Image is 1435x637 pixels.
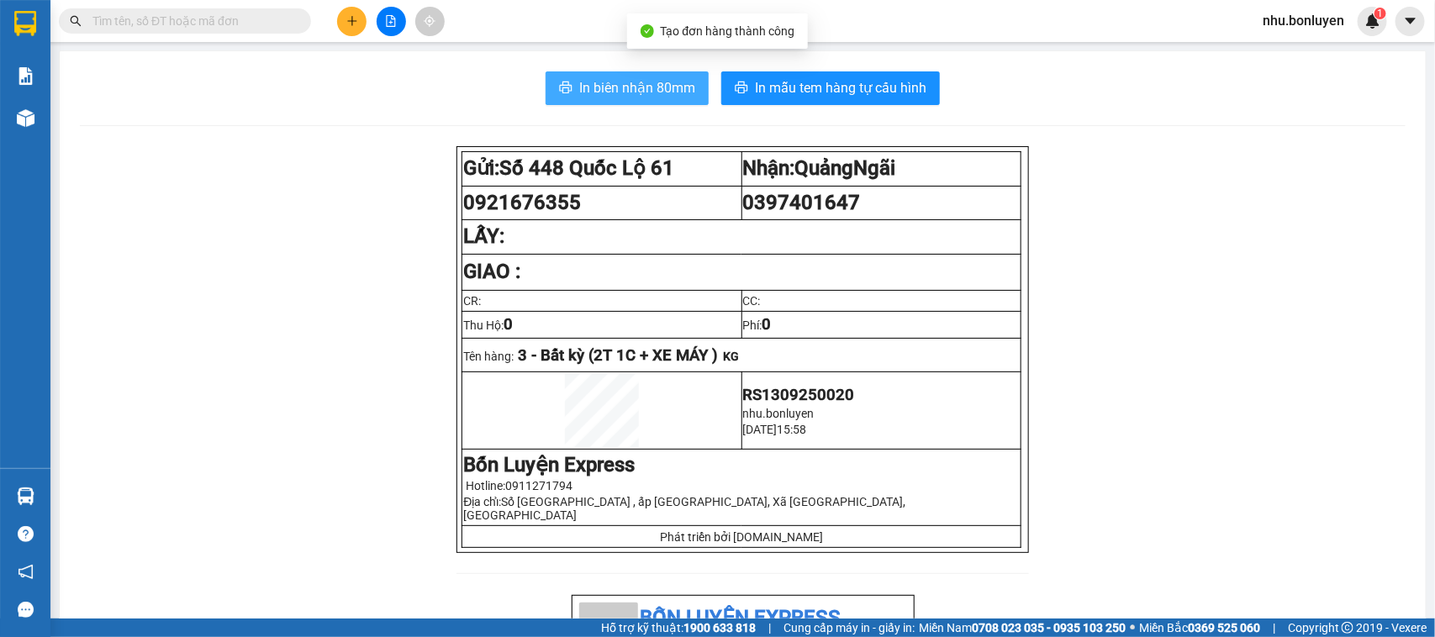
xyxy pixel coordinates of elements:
[1374,8,1386,19] sup: 1
[337,7,367,36] button: plus
[17,109,34,127] img: warehouse-icon
[18,526,34,542] span: question-circle
[504,315,513,334] span: 0
[743,156,896,180] strong: Nhận:
[795,156,896,180] span: QuảngNgãi
[463,156,674,180] strong: Gửi:
[778,423,807,436] span: 15:58
[463,495,905,522] span: Địa chỉ:
[1139,619,1260,637] span: Miền Bắc
[463,453,635,476] strong: Bốn Luyện Express
[518,346,718,365] span: 3 - Bất kỳ (2T 1C + XE MÁY )
[559,81,572,97] span: printer
[762,315,772,334] span: 0
[721,71,940,105] button: printerIn mẫu tem hàng tự cấu hình
[972,621,1126,634] strong: 0708 023 035 - 0935 103 250
[683,621,756,634] strong: 1900 633 818
[70,15,82,27] span: search
[505,479,572,492] span: 0911271794
[1403,13,1418,29] span: caret-down
[601,619,756,637] span: Hỗ trợ kỹ thuật:
[385,15,397,27] span: file-add
[1188,621,1260,634] strong: 0369 525 060
[723,350,739,363] span: KG
[346,15,358,27] span: plus
[499,156,674,180] span: Số 448 Quốc Lộ 61
[579,77,695,98] span: In biên nhận 80mm
[641,24,654,38] span: check-circle
[18,602,34,618] span: message
[1342,622,1353,634] span: copyright
[462,291,741,312] td: CR:
[424,15,435,27] span: aim
[755,77,926,98] span: In mẫu tem hàng tự cấu hình
[743,407,815,420] span: nhu.bonluyen
[783,619,915,637] span: Cung cấp máy in - giấy in:
[1130,624,1135,631] span: ⚪️
[466,479,572,492] span: Hotline:
[1377,8,1383,19] span: 1
[92,12,291,30] input: Tìm tên, số ĐT hoặc mã đơn
[741,312,1021,339] td: Phí:
[463,346,1019,365] p: Tên hàng:
[546,71,709,105] button: printerIn biên nhận 80mm
[579,603,907,634] li: Bốn Luyện Express
[18,564,34,580] span: notification
[377,7,406,36] button: file-add
[735,81,748,97] span: printer
[17,487,34,505] img: warehouse-icon
[462,312,741,339] td: Thu Hộ:
[743,423,778,436] span: [DATE]
[463,191,581,214] span: 0921676355
[919,619,1126,637] span: Miền Nam
[1273,619,1275,637] span: |
[463,260,520,283] strong: GIAO :
[741,291,1021,312] td: CC:
[415,7,445,36] button: aim
[743,386,855,404] span: RS1309250020
[462,526,1021,548] td: Phát triển bởi [DOMAIN_NAME]
[463,495,905,522] span: Số [GEOGRAPHIC_DATA] , ấp [GEOGRAPHIC_DATA], Xã [GEOGRAPHIC_DATA], [GEOGRAPHIC_DATA]
[14,11,36,36] img: logo-vxr
[17,67,34,85] img: solution-icon
[1249,10,1358,31] span: nhu.bonluyen
[463,224,504,248] strong: LẤY:
[661,24,795,38] span: Tạo đơn hàng thành công
[1395,7,1425,36] button: caret-down
[743,191,861,214] span: 0397401647
[768,619,771,637] span: |
[1365,13,1380,29] img: icon-new-feature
